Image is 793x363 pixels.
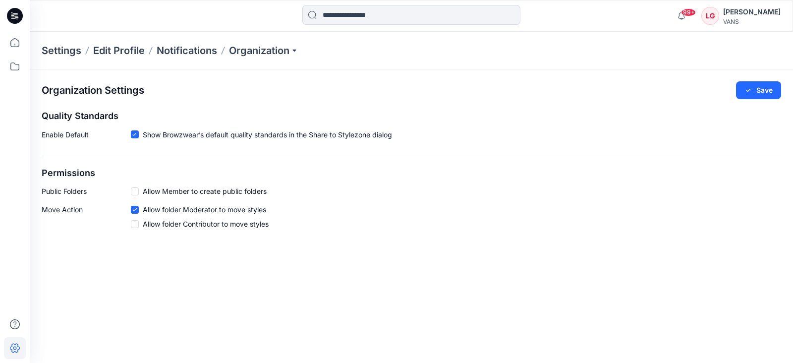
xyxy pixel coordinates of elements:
span: 99+ [681,8,696,16]
div: [PERSON_NAME] [723,6,781,18]
span: Allow folder Contributor to move styles [143,219,269,229]
h2: Quality Standards [42,111,781,121]
h2: Organization Settings [42,85,144,96]
button: Save [736,81,781,99]
h2: Permissions [42,168,781,179]
p: Settings [42,44,81,58]
a: Edit Profile [93,44,145,58]
a: Notifications [157,44,217,58]
p: Enable Default [42,129,131,144]
span: Allow folder Moderator to move styles [143,204,266,215]
span: Show Browzwear’s default quality standards in the Share to Stylezone dialog [143,129,392,140]
div: LG [701,7,719,25]
p: Move Action [42,204,131,233]
div: VANS [723,18,781,25]
span: Allow Member to create public folders [143,186,267,196]
p: Public Folders [42,186,131,196]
